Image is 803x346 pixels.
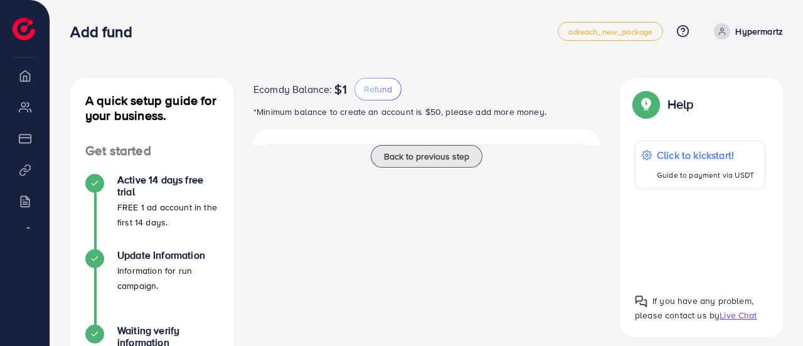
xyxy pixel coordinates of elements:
span: Refund [364,83,392,95]
span: Live Chat [720,309,757,322]
p: Guide to payment via USDT [657,168,754,183]
span: If you have any problem, please contact us by [635,295,753,322]
li: Update Information [70,249,233,325]
a: Hypermartz [709,23,783,40]
h4: Update Information [117,249,218,261]
li: Active 14 days free trial [70,174,233,249]
img: Popup guide [635,295,647,308]
button: Back to previous step [371,145,482,168]
img: Popup guide [635,93,657,116]
p: Information for run campaign. [117,263,218,293]
p: FREE 1 ad account in the first 14 days. [117,200,218,230]
p: Hypermartz [735,24,783,39]
p: *Minimum balance to create an account is $50, please add more money. [253,104,600,119]
img: logo [13,18,35,40]
h4: Active 14 days free trial [117,174,218,198]
span: Back to previous step [384,150,469,163]
h4: Get started [70,143,233,159]
span: $1 [334,82,346,97]
p: Click to kickstart! [657,148,754,163]
button: Refund [354,78,401,100]
span: Ecomdy Balance: [253,82,332,97]
span: adreach_new_package [568,28,652,36]
h3: Add fund [70,23,142,41]
a: adreach_new_package [558,22,663,41]
h4: A quick setup guide for your business. [70,93,233,123]
p: Help [667,97,694,112]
